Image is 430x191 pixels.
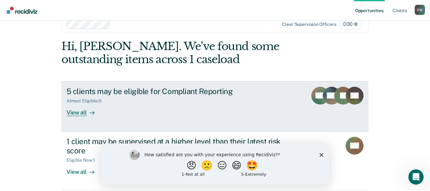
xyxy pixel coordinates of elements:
img: Recidiviz [7,7,37,14]
div: Hi, [PERSON_NAME]. We’ve found some outstanding items across 1 caseload [61,40,307,66]
div: Eligible Now : 1 [67,158,100,163]
iframe: Intercom live chat [408,169,424,185]
div: Almost Eligible : 5 [67,98,107,104]
div: View all [67,163,102,175]
a: 5 clients may be eligible for Compliant ReportingAlmost Eligible:5View all [61,81,369,132]
div: D W [415,5,425,15]
div: View all [67,104,102,116]
div: Clear supervision officers [282,22,336,27]
iframe: Survey by Kim from Recidiviz [101,143,329,185]
div: 5 clients may be eligible for Compliant Reporting [67,87,290,96]
span: D30 [339,19,362,29]
div: 1 client may be supervised at a higher level than their latest risk score [67,137,290,155]
a: 1 client may be supervised at a higher level than their latest risk scoreEligible Now:1View all [61,132,369,191]
button: Profile dropdown button [415,5,425,15]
